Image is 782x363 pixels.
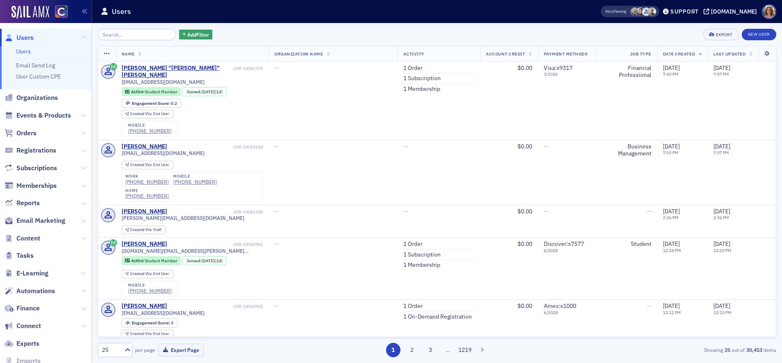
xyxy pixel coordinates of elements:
[274,64,279,72] span: —
[713,143,730,150] span: [DATE]
[663,215,678,220] time: 2:36 PM
[98,29,176,40] input: Search…
[130,271,153,276] span: Created Via :
[125,174,169,179] div: work
[233,66,263,71] div: USR-14061702
[403,75,441,82] a: 1 Subscription
[202,89,214,95] span: [DATE]
[711,8,757,15] div: [DOMAIN_NAME]
[605,9,613,14] div: Also
[630,7,639,16] span: Alicia Gelinas
[517,240,532,247] span: $0.00
[274,51,323,57] span: Organization Name
[168,209,263,215] div: USR-14061248
[128,128,172,134] a: [PHONE_NUMBER]
[131,89,145,95] span: Active
[458,343,472,357] button: 1219
[486,51,525,57] span: Account Credit
[16,48,31,55] a: Users
[202,258,223,264] div: (1d)
[130,162,153,167] span: Created Via :
[723,346,731,354] strong: 25
[5,251,34,260] a: Tasks
[713,247,731,253] time: 12:23 PM
[663,208,680,215] span: [DATE]
[5,93,58,102] a: Organizations
[122,303,167,310] a: [PERSON_NAME]
[128,288,172,294] div: [PHONE_NUMBER]
[274,208,279,215] span: —
[5,216,65,225] a: Email Marketing
[122,240,167,248] a: [PERSON_NAME]
[130,272,169,276] div: End User
[168,242,263,247] div: USR-14060961
[187,31,209,38] span: Add Filter
[405,343,419,357] button: 2
[5,269,48,278] a: E-Learning
[274,143,279,150] span: —
[713,302,730,310] span: [DATE]
[544,51,588,57] span: Payment Methods
[186,89,202,95] span: Joined :
[122,87,181,96] div: Active: Active: Student Member
[122,256,181,265] div: Active: Active: Student Member
[403,208,408,215] span: —
[636,7,645,16] span: Pamela Galey-Coleman
[131,258,145,264] span: Active
[130,112,169,116] div: End User
[713,51,745,57] span: Last Updated
[122,208,167,215] a: [PERSON_NAME]
[122,99,181,108] div: Engagement Score: 0.2
[745,346,764,354] strong: 30,453
[403,251,441,259] a: 1 Subscription
[647,302,651,310] span: —
[122,79,205,85] span: [EMAIL_ADDRESS][DOMAIN_NAME]
[16,251,34,260] span: Tasks
[132,321,173,325] div: 3
[713,310,731,315] time: 12:13 PM
[703,29,738,40] button: Export
[647,208,651,215] span: —
[16,146,56,155] span: Registrations
[663,310,681,315] time: 12:12 PM
[403,303,423,310] a: 1 Order
[423,343,438,357] button: 3
[125,188,169,193] div: home
[122,161,173,169] div: Created Via: End User
[663,51,695,57] span: Date Created
[122,310,205,316] span: [EMAIL_ADDRESS][DOMAIN_NAME]
[145,89,177,95] span: Student Member
[16,62,55,69] a: Email Send Log
[602,143,651,157] div: Business Management
[442,346,453,354] span: …
[130,332,169,336] div: End User
[663,240,680,247] span: [DATE]
[403,313,472,321] a: 1 On-Demand Registration
[16,33,34,42] span: Users
[173,179,217,185] a: [PHONE_NUMBER]
[544,248,590,253] span: 6 / 2028
[182,256,227,265] div: Joined: 2025-09-30 00:00:00
[132,100,171,106] span: Engagement Score :
[16,111,71,120] span: Events & Products
[125,89,177,95] a: Active Student Member
[16,93,58,102] span: Organizations
[122,65,232,79] div: [PERSON_NAME] "[PERSON_NAME]" [PERSON_NAME]
[556,346,776,354] div: Showing out of items
[16,199,40,208] span: Reports
[122,150,205,156] span: [EMAIL_ADDRESS][DOMAIN_NAME]
[125,258,177,264] a: Active Student Member
[122,270,173,278] div: Created Via: End User
[125,179,169,185] a: [PHONE_NUMBER]
[16,234,40,243] span: Content
[125,193,169,199] a: [PHONE_NUMBER]
[602,240,651,248] div: Student
[544,208,548,215] span: —
[5,181,57,190] a: Memberships
[16,129,37,138] span: Orders
[186,258,202,264] span: Joined :
[202,89,223,95] div: (1d)
[274,302,279,310] span: —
